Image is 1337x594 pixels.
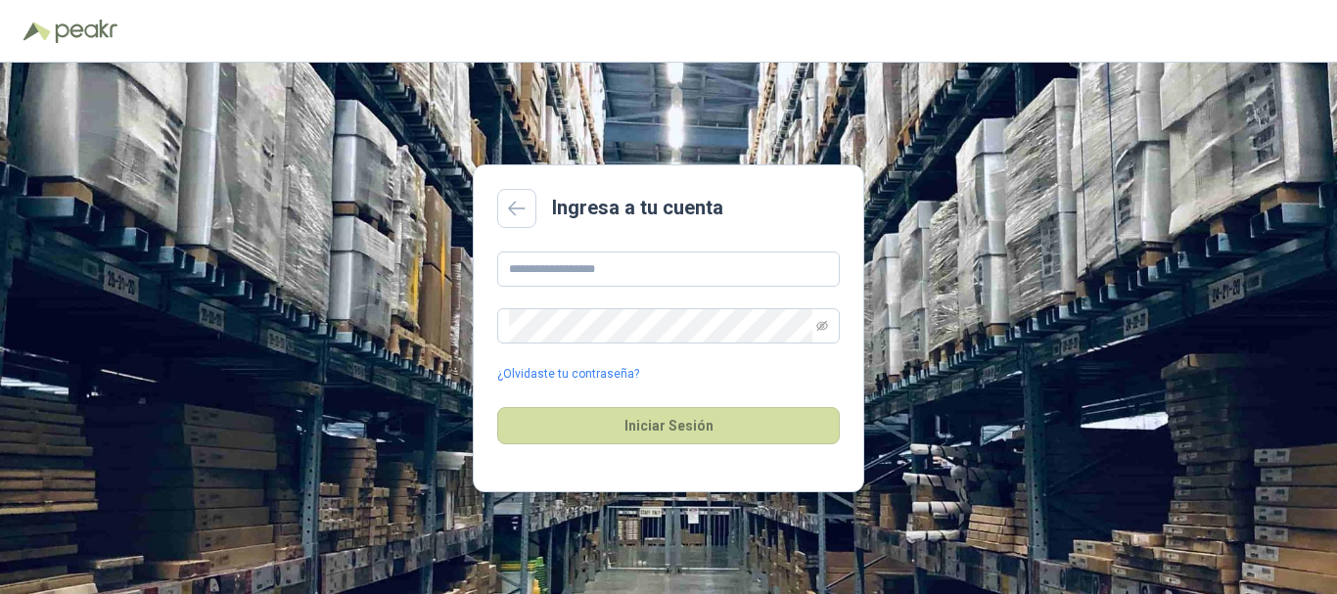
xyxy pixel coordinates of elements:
a: ¿Olvidaste tu contraseña? [497,365,639,384]
span: eye-invisible [816,320,828,332]
img: Logo [23,22,51,41]
h2: Ingresa a tu cuenta [552,193,723,223]
img: Peakr [55,20,117,43]
button: Iniciar Sesión [497,407,840,444]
